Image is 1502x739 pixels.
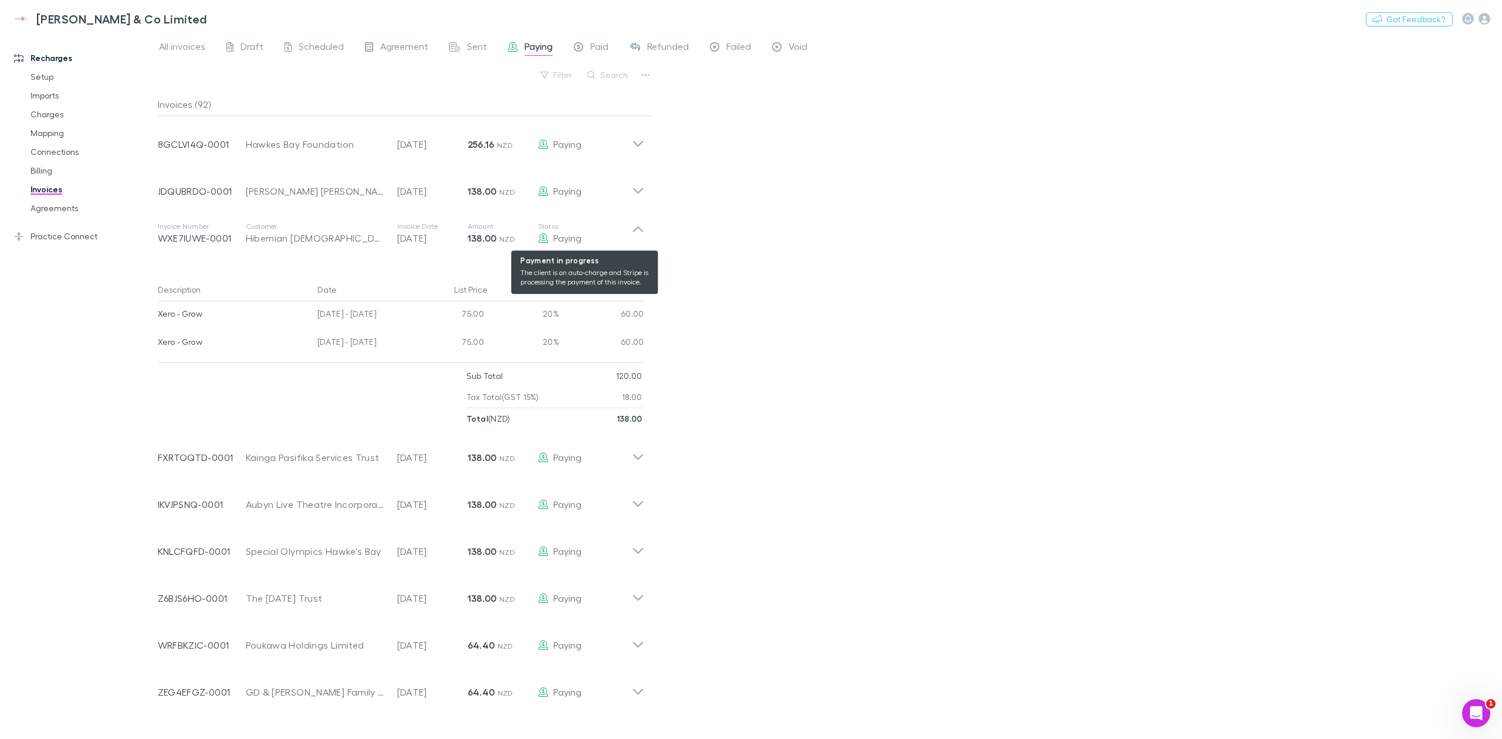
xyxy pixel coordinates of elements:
span: NZD [498,642,513,650]
div: GD & [PERSON_NAME] Family Trust [246,685,385,699]
span: 1 [1486,699,1496,709]
p: ZEG4EFGZ-0001 [158,685,246,699]
p: [DATE] [397,231,468,245]
p: 18.00 [622,387,642,408]
span: Paid [590,40,608,56]
div: Hawkes Bay Foundation [246,137,385,151]
span: Scheduled [299,40,344,56]
a: Invoices [19,180,167,199]
div: WRFBKZIC-0001Poukawa Holdings Limited[DATE]64.40 NZDPaying [148,617,654,664]
strong: Total [466,413,489,423]
p: Status [538,222,632,231]
iframe: Intercom live chat [1462,699,1490,727]
span: Draft [241,40,263,56]
div: ZEG4EFGZ-0001GD & [PERSON_NAME] Family Trust[DATE]64.40 NZDPaying [148,664,654,711]
p: IKVJPSNQ-0001 [158,497,246,511]
div: 60.00 [559,301,644,330]
span: NZD [499,454,515,463]
span: NZD [499,188,515,196]
p: Customer [246,222,385,231]
strong: 138.00 [468,499,497,510]
span: Sent [467,40,487,56]
strong: 138.00 [468,185,497,197]
div: 75.00 [418,301,489,330]
div: FXRTOQTD-0001Kainga Pasifika Services Trust[DATE]138.00 NZDPaying [148,429,654,476]
div: 75.00 [418,330,489,358]
a: Practice Connect [2,227,167,246]
a: Mapping [19,124,167,143]
div: KNLCFQFD-0001Special Olympics Hawke's Bay[DATE]138.00 NZDPaying [148,523,654,570]
span: Paying [553,185,581,196]
span: NZD [499,235,515,243]
a: Billing [19,161,167,180]
p: Tax Total (GST 15%) [466,387,539,408]
div: 20% [489,330,559,358]
h3: [PERSON_NAME] & Co Limited [36,12,207,26]
span: NZD [497,141,513,150]
button: Search [581,68,635,82]
img: Epplett & Co Limited's Logo [12,12,32,26]
p: FXRTOQTD-0001 [158,450,246,465]
div: Xero - Grow [158,301,309,326]
a: Setup [19,67,167,86]
strong: 64.40 [468,639,495,651]
p: Invoice Number [158,222,246,231]
span: NZD [499,548,515,557]
div: [DATE] - [DATE] [313,330,418,358]
div: 20% [489,301,559,330]
p: KNLCFQFD-0001 [158,544,246,558]
div: [DATE] - [DATE] [313,301,418,330]
strong: 138.00 [468,232,497,244]
div: 60.00 [559,330,644,358]
p: WRFBKZIC-0001 [158,638,246,652]
span: Failed [726,40,751,56]
p: [DATE] [397,497,468,511]
span: Paying [553,592,581,604]
p: Sub Total [466,365,503,387]
span: NZD [499,501,515,510]
span: Paying [553,545,581,557]
button: Filter [535,68,579,82]
div: Invoice NumberWXE7IUWE-0001CustomerHibernian [DEMOGRAPHIC_DATA] Benefit Society Branch 172Invoice... [148,210,654,257]
a: [PERSON_NAME] & Co Limited [5,5,214,33]
strong: 138.00 [468,452,497,463]
p: [DATE] [397,591,468,605]
p: [DATE] [397,544,468,558]
p: [DATE] [397,638,468,652]
div: Xero - Grow [158,330,309,354]
strong: 138.00 [617,413,642,423]
p: Invoice Date [397,222,468,231]
span: Paying [553,686,581,697]
div: The [DATE] Trust [246,591,385,605]
span: Paying [553,232,581,243]
p: ( NZD ) [466,408,510,429]
div: Special Olympics Hawke's Bay [246,544,385,558]
span: Refunded [647,40,689,56]
span: Paying [553,452,581,463]
div: [PERSON_NAME] [PERSON_NAME] [246,184,385,198]
p: [DATE] [397,137,468,151]
div: 8GCLVI4Q-0001Hawkes Bay Foundation[DATE]256.16 NZDPaying [148,116,654,163]
strong: 256.16 [468,138,495,150]
strong: 64.40 [468,686,495,698]
a: Imports [19,86,167,105]
span: Paying [553,138,581,150]
p: 8GCLVI4Q-0001 [158,137,246,151]
span: All invoices [159,40,205,56]
span: NZD [499,595,515,604]
span: NZD [498,689,513,697]
button: Got Feedback? [1366,12,1453,26]
div: Aubyn Live Theatre Incorporated [246,497,385,511]
strong: 138.00 [468,592,497,604]
a: Recharges [2,49,167,67]
a: Connections [19,143,167,161]
span: Agreement [380,40,428,56]
p: Z6BJS6HO-0001 [158,591,246,605]
p: Amount [468,222,538,231]
strong: 138.00 [468,545,497,557]
span: Void [789,40,807,56]
p: WXE7IUWE-0001 [158,231,246,245]
a: Charges [19,105,167,124]
div: Poukawa Holdings Limited [246,638,385,652]
div: Kainga Pasifika Services Trust [246,450,385,465]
